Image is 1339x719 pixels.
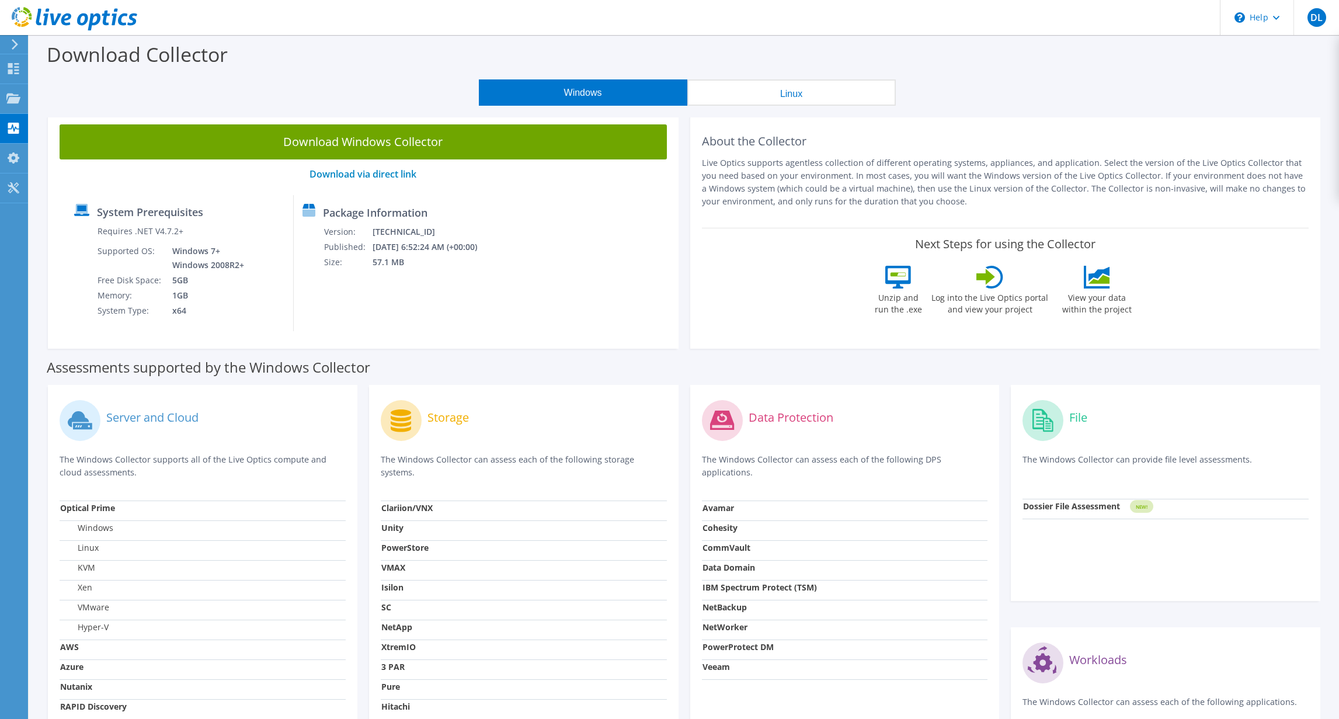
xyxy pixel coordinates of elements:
[381,681,400,692] strong: Pure
[60,453,346,479] p: The Windows Collector supports all of the Live Optics compute and cloud assessments.
[381,621,412,633] strong: NetApp
[324,224,372,239] td: Version:
[372,224,493,239] td: [TECHNICAL_ID]
[98,225,183,237] label: Requires .NET V4.7.2+
[106,412,199,423] label: Server and Cloud
[381,453,667,479] p: The Windows Collector can assess each of the following storage systems.
[915,237,1095,251] label: Next Steps for using the Collector
[381,562,405,573] strong: VMAX
[164,303,246,318] td: x64
[97,244,164,273] td: Supported OS:
[1069,654,1127,666] label: Workloads
[381,602,391,613] strong: SC
[60,701,127,712] strong: RAPID Discovery
[47,362,370,373] label: Assessments supported by the Windows Collector
[702,582,817,593] strong: IBM Spectrum Protect (TSM)
[372,239,493,255] td: [DATE] 6:52:24 AM (+00:00)
[60,582,92,593] label: Xen
[1234,12,1245,23] svg: \n
[324,255,372,270] td: Size:
[372,255,493,270] td: 57.1 MB
[381,701,410,712] strong: Hitachi
[164,288,246,303] td: 1GB
[60,124,667,159] a: Download Windows Collector
[60,522,113,534] label: Windows
[687,79,896,106] button: Linux
[60,502,115,513] strong: Optical Prime
[1136,503,1147,510] tspan: NEW!
[702,502,734,513] strong: Avamar
[381,522,404,533] strong: Unity
[60,602,109,613] label: VMware
[1023,501,1120,512] strong: Dossier File Assessment
[1307,8,1326,27] span: DL
[381,661,405,672] strong: 3 PAR
[309,168,416,180] a: Download via direct link
[60,621,109,633] label: Hyper-V
[1069,412,1087,423] label: File
[97,273,164,288] td: Free Disk Space:
[60,562,95,574] label: KVM
[381,502,433,513] strong: Clariion/VNX
[97,206,203,218] label: System Prerequisites
[323,207,427,218] label: Package Information
[60,681,92,692] strong: Nutanix
[60,661,84,672] strong: Azure
[381,582,404,593] strong: Isilon
[427,412,469,423] label: Storage
[702,562,755,573] strong: Data Domain
[702,602,747,613] strong: NetBackup
[60,542,99,554] label: Linux
[871,289,925,315] label: Unzip and run the .exe
[381,542,429,553] strong: PowerStore
[60,641,79,652] strong: AWS
[702,522,738,533] strong: Cohesity
[381,641,416,652] strong: XtremIO
[702,661,730,672] strong: Veeam
[702,542,750,553] strong: CommVault
[702,453,988,479] p: The Windows Collector can assess each of the following DPS applications.
[1055,289,1139,315] label: View your data within the project
[164,244,246,273] td: Windows 7+ Windows 2008R2+
[702,134,1309,148] h2: About the Collector
[164,273,246,288] td: 5GB
[931,289,1049,315] label: Log into the Live Optics portal and view your project
[702,157,1309,208] p: Live Optics supports agentless collection of different operating systems, appliances, and applica...
[702,641,774,652] strong: PowerProtect DM
[324,239,372,255] td: Published:
[479,79,687,106] button: Windows
[97,303,164,318] td: System Type:
[1022,453,1309,477] p: The Windows Collector can provide file level assessments.
[749,412,833,423] label: Data Protection
[47,41,228,68] label: Download Collector
[702,621,747,633] strong: NetWorker
[97,288,164,303] td: Memory:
